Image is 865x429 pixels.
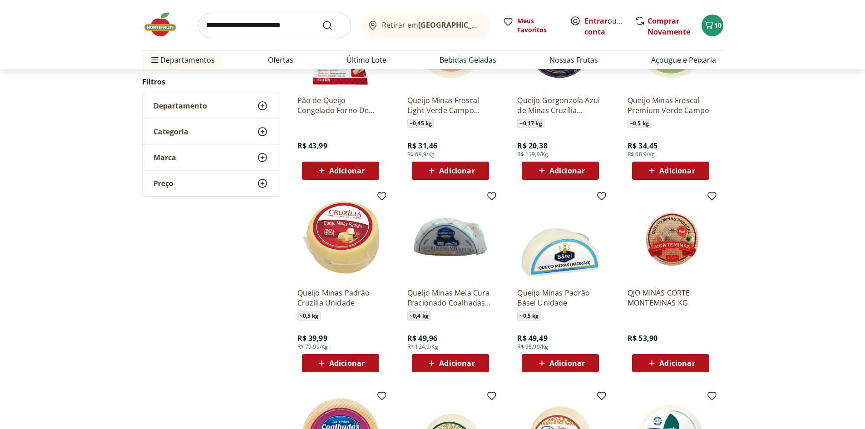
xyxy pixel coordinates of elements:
button: Adicionar [632,162,709,180]
a: Nossas Frutas [549,54,598,65]
img: Hortifruti [142,11,188,38]
a: Queijo Minas Padrão Cruzília Unidade [297,288,384,308]
span: R$ 68,9/Kg [628,151,655,158]
span: Adicionar [439,167,475,174]
img: Queijo Minas Padrão Básel Unidade [517,194,603,281]
span: ~ 0,4 kg [407,311,431,321]
span: R$ 31,46 [407,141,437,151]
span: ~ 0,5 kg [628,119,651,128]
span: Adicionar [329,360,365,367]
button: Adicionar [412,162,489,180]
span: R$ 69,9/Kg [407,151,435,158]
a: Queijo Minas Frescal Light Verde Campo Unidade [407,95,494,115]
span: Retirar em [382,21,482,29]
span: Categoria [153,127,188,136]
span: Marca [153,153,176,162]
span: Adicionar [659,360,695,367]
span: R$ 39,99 [297,333,327,343]
button: Retirar em[GEOGRAPHIC_DATA]/[GEOGRAPHIC_DATA] [362,13,492,38]
span: Adicionar [549,360,585,367]
span: ~ 0,17 kg [517,119,544,128]
a: QJO MINAS CORTE MONTEMINAS KG [628,288,714,308]
span: ~ 0,5 kg [517,311,541,321]
a: Açougue e Peixaria [651,54,716,65]
button: Carrinho [702,15,723,36]
span: Adicionar [329,167,365,174]
h2: Filtros [142,73,279,91]
span: R$ 53,90 [628,333,657,343]
button: Adicionar [302,354,379,372]
span: ou [584,15,625,37]
button: Adicionar [302,162,379,180]
span: Adicionar [659,167,695,174]
a: Queijo Minas Frescal Premium Verde Campo [628,95,714,115]
span: R$ 79,99/Kg [297,343,328,350]
a: Comprar Novamente [648,16,690,37]
span: ~ 0,5 kg [297,311,321,321]
span: R$ 119,9/Kg [517,151,548,158]
button: Categoria [143,119,279,144]
a: Bebidas Geladas [440,54,496,65]
b: [GEOGRAPHIC_DATA]/[GEOGRAPHIC_DATA] [418,20,571,30]
a: Queijo Gorgonzola Azul de Minas Cruzília Unidade [517,95,603,115]
span: 10 [714,21,722,30]
span: R$ 98,99/Kg [517,343,548,350]
button: Submit Search [322,20,344,31]
button: Menu [149,49,160,71]
span: R$ 49,96 [407,333,437,343]
span: Preço [153,179,173,188]
span: Meus Favoritos [517,16,559,35]
a: Queijo Minas Padrão Básel Unidade [517,288,603,308]
button: Marca [143,145,279,170]
a: Meus Favoritos [503,16,559,35]
span: R$ 124,9/Kg [407,343,438,350]
span: R$ 49,49 [517,333,547,343]
button: Adicionar [522,354,599,372]
span: R$ 43,99 [297,141,327,151]
span: ~ 0,45 kg [407,119,434,128]
button: Adicionar [522,162,599,180]
span: R$ 34,45 [628,141,657,151]
span: Adicionar [549,167,585,174]
img: Queijo Minas Meia Cura Fracionado Coalhadas Kg [407,194,494,281]
input: search [198,13,351,38]
button: Adicionar [412,354,489,372]
a: Queijo Minas Meia Cura Fracionado Coalhadas Kg [407,288,494,308]
button: Departamento [143,93,279,118]
a: Último Lote [346,54,386,65]
a: Entrar [584,16,608,26]
span: Departamento [153,101,207,110]
img: QJO MINAS CORTE MONTEMINAS KG [628,194,714,281]
a: Criar conta [584,16,634,37]
a: Pão de Queijo Congelado Forno De Minas 820g [297,95,384,115]
a: Ofertas [268,54,293,65]
span: R$ 20,38 [517,141,547,151]
button: Adicionar [632,354,709,372]
button: Preço [143,171,279,196]
img: Queijo Minas Padrão Cruzília Unidade [297,194,384,281]
span: Adicionar [439,360,475,367]
span: Departamentos [149,49,215,71]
